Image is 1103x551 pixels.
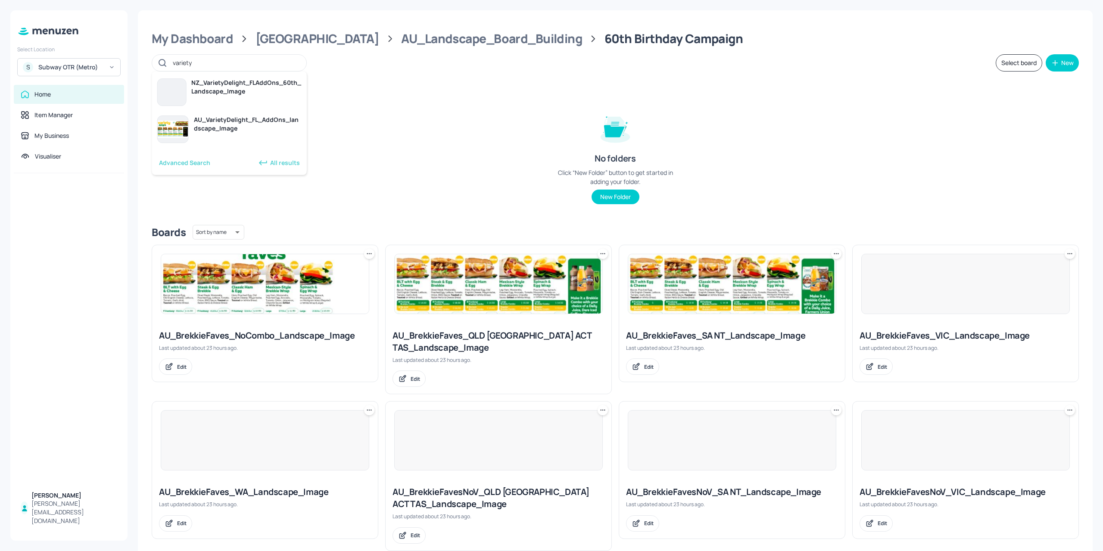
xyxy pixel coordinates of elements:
[393,330,604,354] div: AU_BrekkieFaves_QLD [GEOGRAPHIC_DATA] ACT TAS_Landscape_Image
[395,254,602,314] img: 2025-08-12-1754977343129gb54v2p6inj.jpeg
[34,90,51,99] div: Home
[161,254,369,314] img: 2025-08-12-175498028889711seykrlhci.jpeg
[159,330,371,342] div: AU_BrekkieFaves_NoCombo_Landscape_Image
[35,152,61,161] div: Visualiser
[626,344,838,352] div: Last updated about 23 hours ago.
[173,56,298,69] input: Search in Menuzen
[191,78,301,96] div: NZ_VarietyDelight_FLAddOns_60th_Landscape_Image
[31,491,117,500] div: [PERSON_NAME]
[878,520,887,527] div: Edit
[17,46,121,53] div: Select Location
[860,501,1072,508] div: Last updated about 23 hours ago.
[411,532,420,539] div: Edit
[159,159,210,167] div: Advanced Search
[152,31,233,47] div: My Dashboard
[258,158,300,168] div: All results
[194,115,302,133] div: AU_VarietyDelight_FL_AddOns_landscape_Image
[628,254,836,314] img: 2025-08-12-1754969707797b740ctv529m.jpeg
[152,225,186,239] div: Boards
[626,501,838,508] div: Last updated about 23 hours ago.
[393,356,604,364] div: Last updated about 23 hours ago.
[604,31,743,47] div: 60th Birthday Campaign
[860,330,1072,342] div: AU_BrekkieFaves_VIC_Landscape_Image
[393,513,604,520] div: Last updated about 23 hours ago.
[595,153,636,165] div: No folders
[34,111,73,119] div: Item Manager
[1046,54,1079,72] button: New
[23,62,33,72] div: S
[159,501,371,508] div: Last updated about 23 hours ago.
[878,363,887,370] div: Edit
[401,31,582,47] div: AU_Landscape_Board_Building
[551,168,680,186] div: Click “New Folder” button to get started in adding your folder.
[177,363,187,370] div: Edit
[594,106,637,149] img: folder-empty
[393,486,604,510] div: AU_BrekkieFavesNoV_QLD [GEOGRAPHIC_DATA] ACT TAS_Landscape_Image
[159,486,371,498] div: AU_BrekkieFaves_WA_Landscape_Image
[644,363,654,370] div: Edit
[34,131,69,140] div: My Business
[626,486,838,498] div: AU_BrekkieFavesNoV_SA NT_Landscape_Image
[592,190,639,204] button: New Folder
[177,520,187,527] div: Edit
[158,116,188,143] img: AU_VarietyDelight_FL_AddOns_landscape_Image
[860,344,1072,352] div: Last updated about 23 hours ago.
[193,224,244,241] div: Sort by name
[626,330,838,342] div: AU_BrekkieFaves_SA NT_Landscape_Image
[159,344,371,352] div: Last updated about 23 hours ago.
[255,31,379,47] div: [GEOGRAPHIC_DATA]
[31,499,117,525] div: [PERSON_NAME][EMAIL_ADDRESS][DOMAIN_NAME]
[996,54,1042,72] button: Select board
[644,520,654,527] div: Edit
[411,375,420,383] div: Edit
[860,486,1072,498] div: AU_BrekkieFavesNoV_VIC_Landscape_Image
[1061,60,1074,66] div: New
[38,63,103,72] div: Subway OTR (Metro)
